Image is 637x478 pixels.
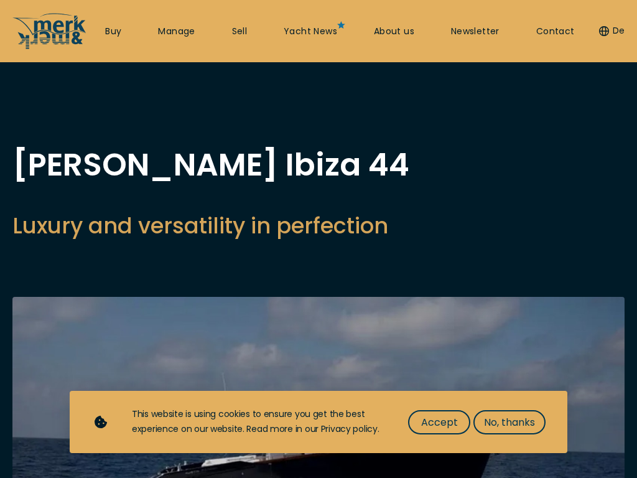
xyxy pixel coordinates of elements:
button: Accept [408,410,470,434]
a: Buy [105,26,121,38]
a: Privacy policy [321,423,378,435]
span: Accept [421,415,458,430]
a: About us [374,26,414,38]
h1: [PERSON_NAME] Ibiza 44 [12,149,409,180]
h2: Luxury and versatility in perfection [12,210,409,241]
div: This website is using cookies to ensure you get the best experience on our website. Read more in ... [132,407,383,437]
a: Contact [536,26,575,38]
a: Newsletter [451,26,500,38]
button: No, thanks [473,410,546,434]
a: Manage [158,26,195,38]
a: Yacht News [284,26,337,38]
span: No, thanks [484,415,535,430]
button: De [599,25,625,37]
a: Sell [232,26,248,38]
